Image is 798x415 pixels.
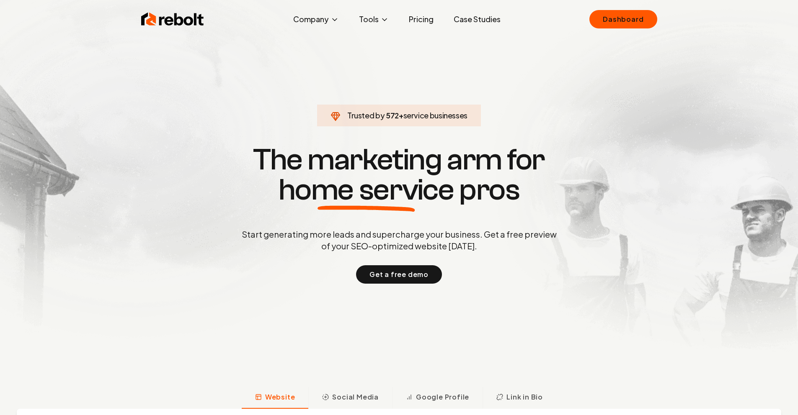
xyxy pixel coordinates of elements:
[279,175,454,205] span: home service
[347,110,385,120] span: Trusted by
[447,11,507,28] a: Case Studies
[483,387,556,409] button: Link in Bio
[416,392,469,402] span: Google Profile
[506,392,543,402] span: Link in Bio
[399,110,403,120] span: +
[242,387,309,409] button: Website
[386,110,399,121] span: 572
[589,10,657,28] a: Dashboard
[308,387,392,409] button: Social Media
[332,392,379,402] span: Social Media
[287,11,346,28] button: Company
[265,392,295,402] span: Website
[198,145,600,205] h1: The marketing arm for pros
[240,228,558,252] p: Start generating more leads and supercharge your business. Get a free preview of your SEO-optimiz...
[141,11,204,28] img: Rebolt Logo
[403,110,468,120] span: service businesses
[352,11,395,28] button: Tools
[392,387,483,409] button: Google Profile
[356,265,442,284] button: Get a free demo
[402,11,440,28] a: Pricing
